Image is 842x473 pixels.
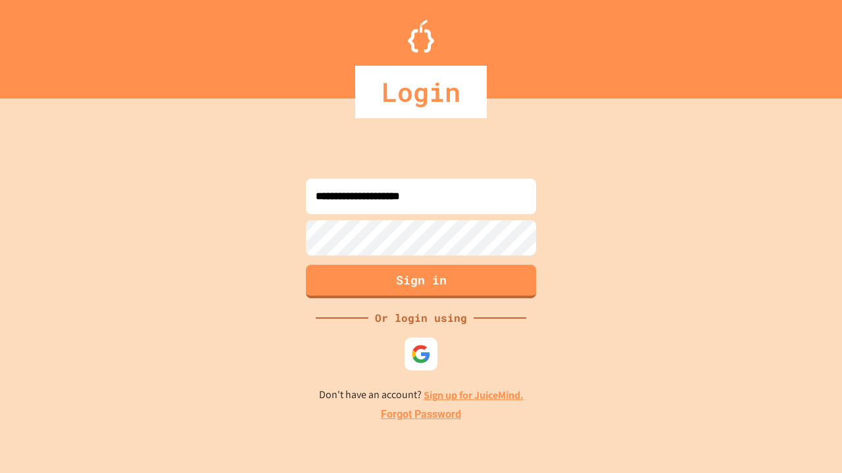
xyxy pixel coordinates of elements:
iframe: chat widget [787,420,829,460]
img: google-icon.svg [411,344,431,364]
button: Sign in [306,265,536,298]
a: Sign up for JuiceMind. [424,388,524,402]
img: Logo.svg [408,20,434,53]
a: Forgot Password [381,407,461,422]
iframe: chat widget [733,363,829,419]
p: Don't have an account? [319,387,524,403]
div: Login [355,66,487,118]
div: Or login using [368,310,474,326]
